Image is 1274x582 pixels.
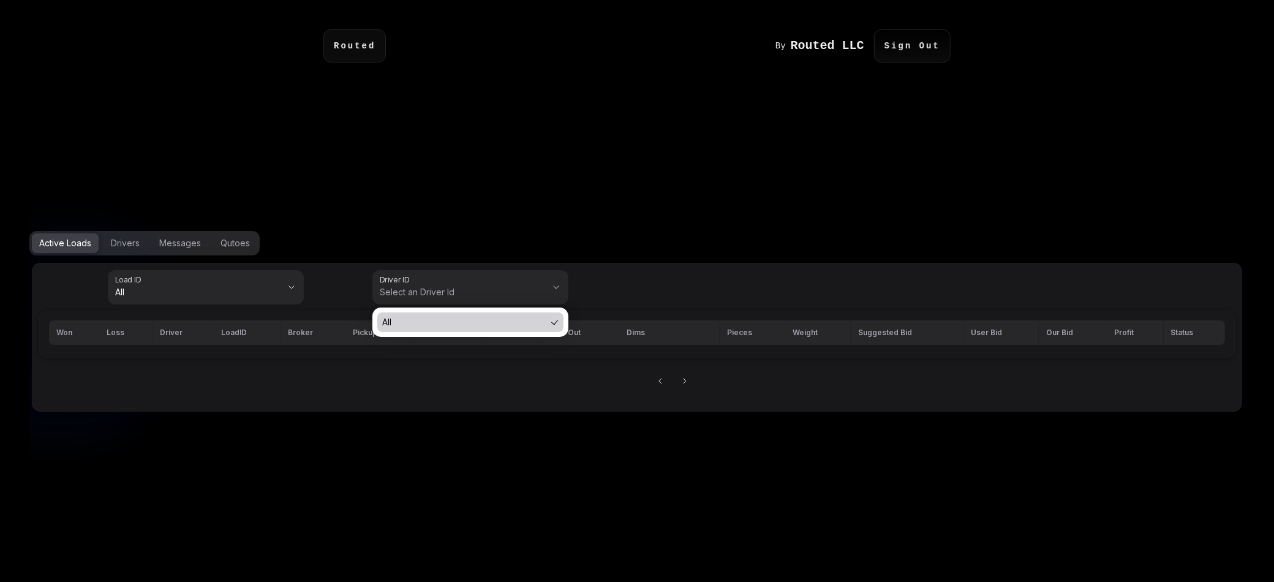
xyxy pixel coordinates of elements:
div: Active Loads [39,237,91,249]
code: Routed [334,40,375,52]
th: Suggested Bid [851,320,963,345]
th: Broker [281,320,346,345]
h1: Routed LLC [791,40,864,52]
div: Drivers [111,237,140,249]
th: Won [49,320,99,345]
table: Example static collection table [49,320,1225,348]
th: Loss [99,320,153,345]
code: Sign Out [884,40,940,52]
label: Load ID [115,274,145,285]
div: Options [29,231,1245,255]
th: Pieces [720,320,785,345]
span: All [115,286,282,298]
nav: pagination navigation [643,364,1229,398]
th: Profit [1107,320,1164,345]
th: LoadID [214,320,280,345]
div: Messages [159,237,201,249]
th: Status [1164,320,1225,345]
th: Pickup [345,320,410,345]
div: Options [29,231,260,255]
span: Select an Driver Id [380,286,546,298]
a: By [775,40,874,52]
div: Qutoes [221,237,250,249]
th: Dims [619,320,720,345]
label: Driver ID [380,274,413,285]
th: Our Bid [1039,320,1107,345]
span: All [382,316,546,328]
th: Driver [153,320,214,345]
th: User Bid [963,320,1039,345]
th: Weight [785,320,851,345]
th: Miles Out [539,320,619,345]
